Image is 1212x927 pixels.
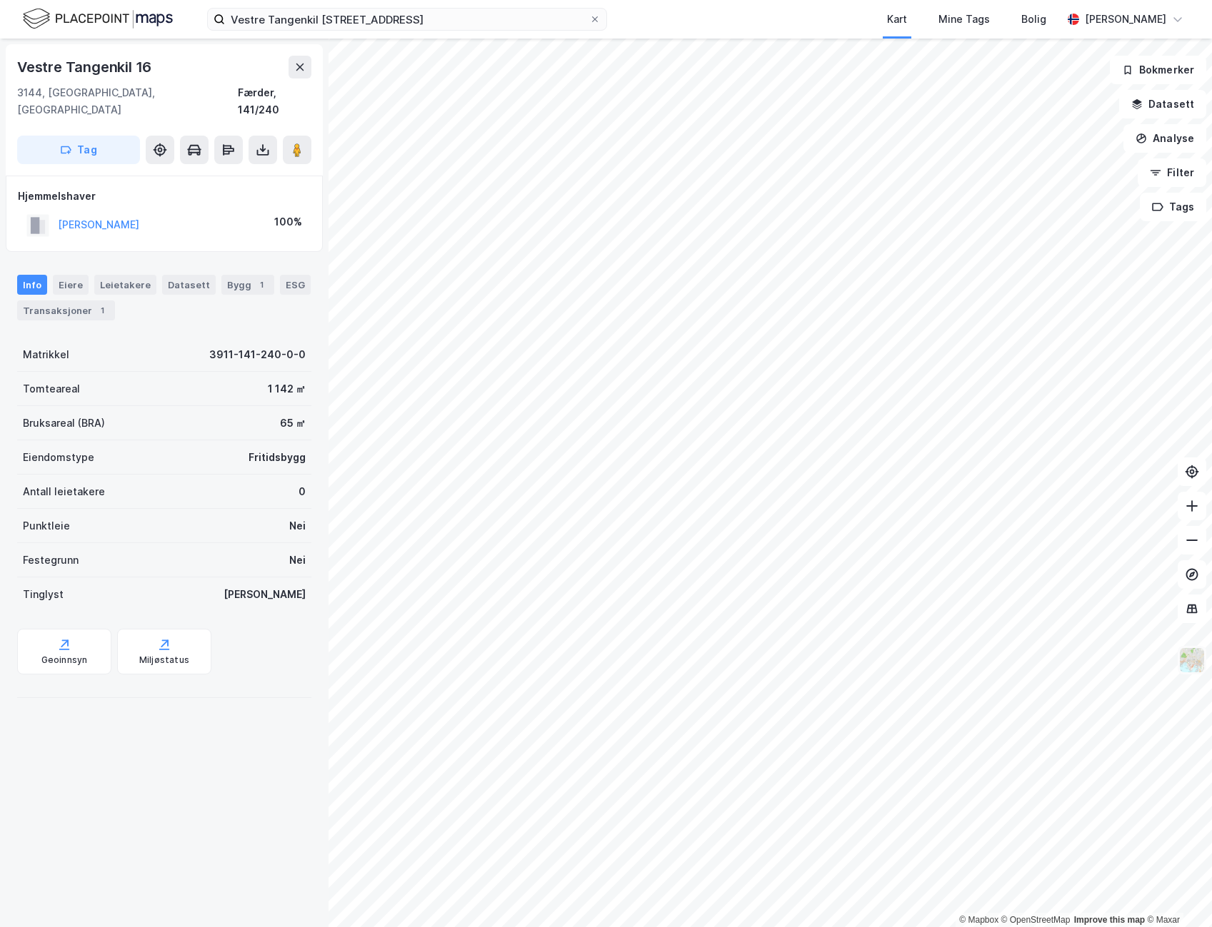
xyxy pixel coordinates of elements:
[23,380,80,397] div: Tomteareal
[1141,858,1212,927] div: Kontrollprogram for chat
[17,275,47,295] div: Info
[1141,858,1212,927] iframe: Chat Widget
[23,483,105,500] div: Antall leietakere
[238,84,311,118] div: Færder, 141/240
[1178,647,1206,674] img: Z
[139,654,189,666] div: Miljøstatus
[959,915,998,925] a: Mapbox
[1110,56,1206,84] button: Bokmerker
[249,449,306,466] div: Fritidsbygg
[94,275,156,295] div: Leietakere
[17,56,154,78] div: Vestre Tangenkil 16
[268,380,306,397] div: 1 142 ㎡
[23,517,70,535] div: Punktleie
[289,517,306,535] div: Nei
[162,275,216,295] div: Datasett
[23,552,79,569] div: Festegrunn
[1140,193,1206,221] button: Tags
[17,300,115,320] div: Transaksjoner
[23,449,94,466] div: Eiendomstype
[1119,90,1206,118] button: Datasett
[18,188,311,205] div: Hjemmelshaver
[938,11,990,28] div: Mine Tags
[95,303,109,318] div: 1
[23,415,105,432] div: Bruksareal (BRA)
[1123,124,1206,153] button: Analyse
[280,415,306,432] div: 65 ㎡
[209,346,306,363] div: 3911-141-240-0-0
[289,552,306,569] div: Nei
[887,11,907,28] div: Kart
[1074,915,1145,925] a: Improve this map
[280,275,311,295] div: ESG
[17,136,140,164] button: Tag
[23,346,69,363] div: Matrikkel
[254,278,269,292] div: 1
[1138,158,1206,187] button: Filter
[17,84,238,118] div: 3144, [GEOGRAPHIC_DATA], [GEOGRAPHIC_DATA]
[23,586,64,603] div: Tinglyst
[224,586,306,603] div: [PERSON_NAME]
[221,275,274,295] div: Bygg
[299,483,306,500] div: 0
[1001,915,1071,925] a: OpenStreetMap
[274,213,302,231] div: 100%
[41,654,88,666] div: Geoinnsyn
[53,275,89,295] div: Eiere
[225,9,589,30] input: Søk på adresse, matrikkel, gårdeiere, leietakere eller personer
[1021,11,1046,28] div: Bolig
[23,6,173,31] img: logo.f888ab2527a4732fd821a326f86c7f29.svg
[1085,11,1166,28] div: [PERSON_NAME]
